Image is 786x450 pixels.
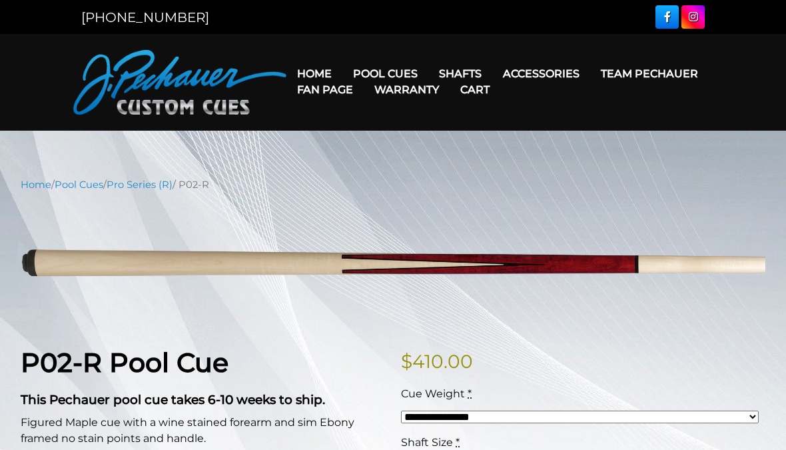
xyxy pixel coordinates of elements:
a: Accessories [492,57,590,91]
img: P02-N-1.png [21,202,765,326]
a: Home [21,179,51,191]
span: Cue Weight [401,387,465,400]
a: Team Pechauer [590,57,709,91]
a: [PHONE_NUMBER] [81,9,209,25]
strong: P02-R Pool Cue [21,347,228,379]
a: Pool Cues [342,57,428,91]
nav: Breadcrumb [21,177,765,192]
a: Home [286,57,342,91]
img: Pechauer Custom Cues [73,50,286,115]
a: Warranty [364,73,450,107]
p: Figured Maple cue with a wine stained forearm and sim Ebony framed no stain points and handle. [21,415,385,447]
span: Shaft Size [401,436,453,449]
abbr: required [456,436,460,449]
a: Pro Series (R) [107,179,173,191]
a: Shafts [428,57,492,91]
strong: This Pechauer pool cue takes 6-10 weeks to ship. [21,392,325,407]
span: $ [401,350,412,373]
a: Fan Page [286,73,364,107]
bdi: 410.00 [401,350,473,373]
a: Pool Cues [55,179,103,191]
a: Cart [450,73,500,107]
abbr: required [468,387,472,400]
